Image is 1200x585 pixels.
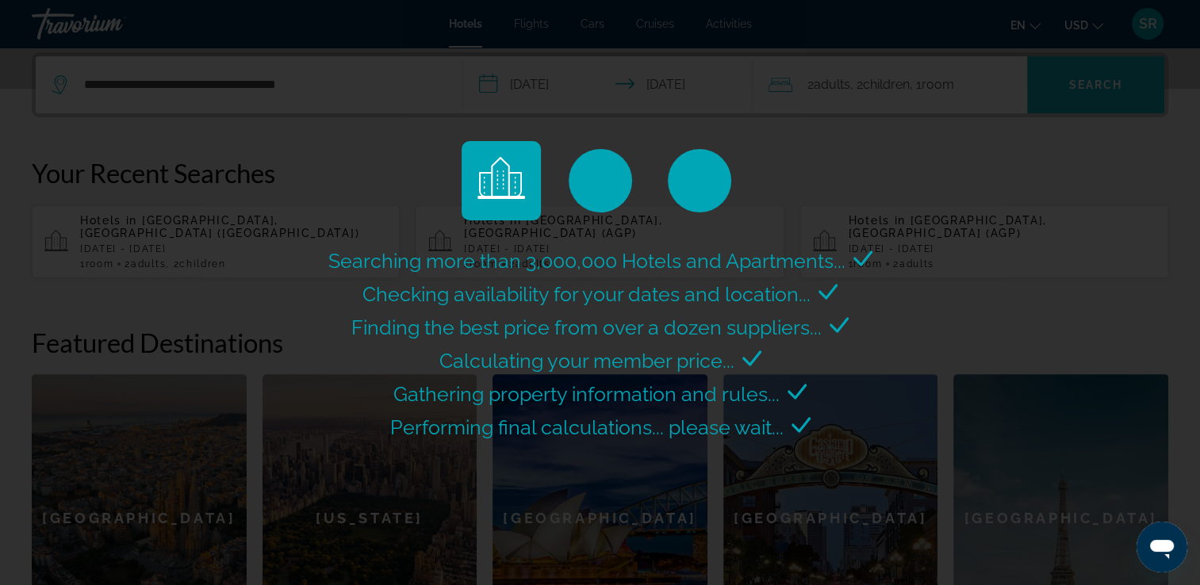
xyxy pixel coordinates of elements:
iframe: Button to launch messaging window [1137,522,1187,572]
span: Gathering property information and rules... [393,382,780,406]
span: Calculating your member price... [439,349,734,373]
span: Searching more than 3,000,000 Hotels and Apartments... [328,249,845,273]
span: Performing final calculations... please wait... [390,415,784,439]
span: Finding the best price from over a dozen suppliers... [351,315,822,339]
span: Checking availability for your dates and location... [362,282,811,306]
